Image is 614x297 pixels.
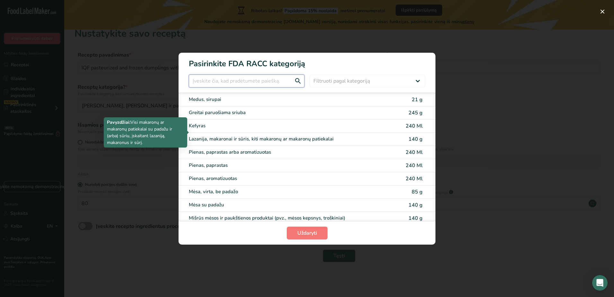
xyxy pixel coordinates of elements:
button: Uždaryti [287,227,328,239]
p: Visi makaronų ar makaronų patiekalai su padažu ir (arba) sūriu, įskaitant lazaniją, makaronus ir ... [107,119,184,146]
span: 21 g [412,96,423,103]
span: 245 g [408,109,423,116]
div: Atidarykite "Intercom Messenger" [592,275,608,291]
div: Mėsa, virta, be padažo [189,188,371,195]
span: Uždaryti [297,229,317,237]
div: Lazanija, makaronai ir sūris, kiti makaronų ar makaronų patiekalai [189,135,371,143]
h1: Pasirinkite FDA RACC kategoriją [179,53,435,69]
span: 240 Ml [406,175,423,182]
div: Mėsa su padažu [189,201,371,209]
span: 240 Ml [406,149,423,156]
div: Pienas, paprastas arba aromatizuotas [189,148,371,156]
span: 140 g [408,202,423,209]
div: Mišrūs mėsos ir paukštienos produktai (pvz., mėsos kepsnys, troškiniai) [189,214,371,222]
span: 140 g [408,136,423,143]
b: Pavyzdžiai: [107,119,130,125]
span: 85 g [412,188,423,195]
input: Įveskite čia, kad pradėtumėte paiešką. [189,75,304,87]
div: Medus, sirupai [189,96,371,103]
span: 240 Ml [406,122,423,130]
span: 140 g [408,215,423,222]
div: Pienas, paprastas [189,162,371,169]
div: Kefyras [189,122,371,130]
div: Greitai paruošiama sriuba [189,109,371,116]
div: Pienas, aromatizuotas [189,175,371,182]
span: 240 Ml [406,162,423,169]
